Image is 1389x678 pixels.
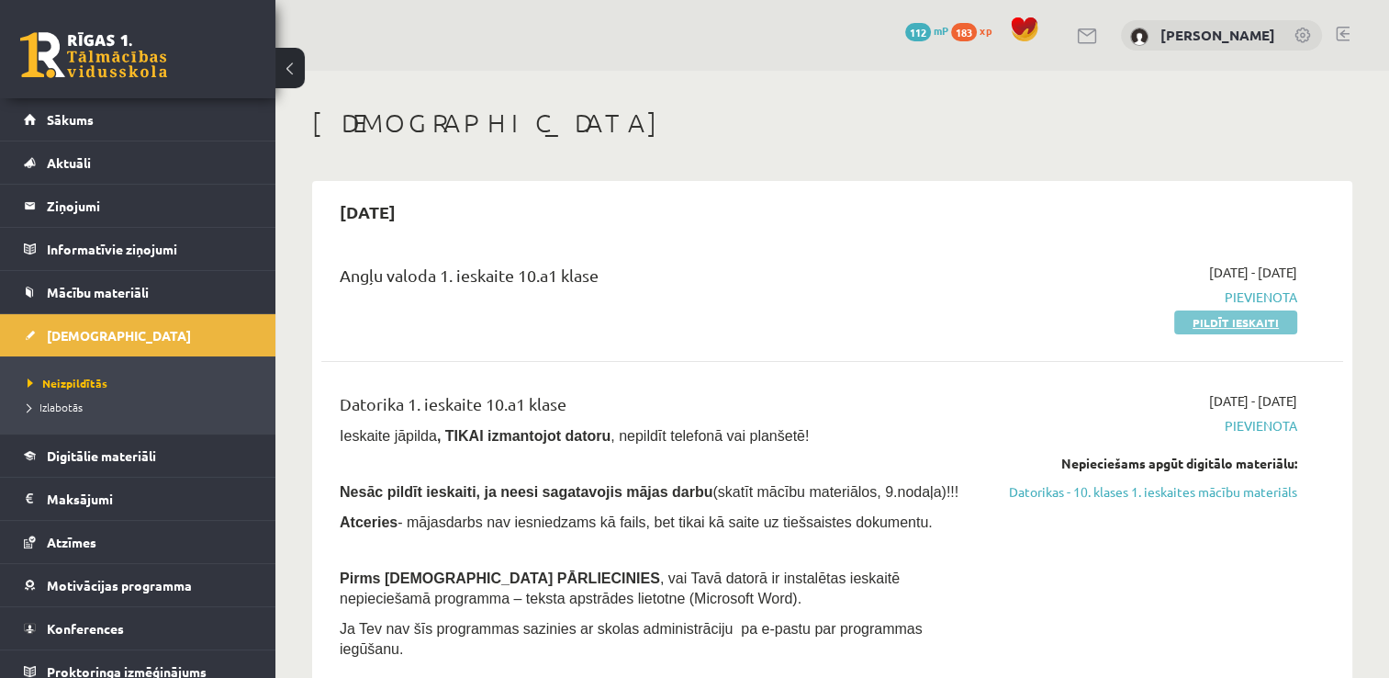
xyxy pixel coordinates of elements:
legend: Maksājumi [47,478,252,520]
span: Aktuāli [47,154,91,171]
span: - mājasdarbs nav iesniedzams kā fails, bet tikai kā saite uz tiešsaistes dokumentu. [340,514,933,530]
span: Mācību materiāli [47,284,149,300]
a: Aktuāli [24,141,252,184]
a: Izlabotās [28,399,257,415]
a: Informatīvie ziņojumi [24,228,252,270]
span: Digitālie materiāli [47,447,156,464]
span: Pirms [DEMOGRAPHIC_DATA] PĀRLIECINIES [340,571,660,586]
span: Ieskaite jāpilda , nepildīt telefonā vai planšetē! [340,428,809,444]
div: Angļu valoda 1. ieskaite 10.a1 klase [340,263,969,297]
span: 112 [905,23,931,41]
span: Neizpildītās [28,376,107,390]
a: 112 mP [905,23,948,38]
a: [DEMOGRAPHIC_DATA] [24,314,252,356]
span: , vai Tavā datorā ir instalētas ieskaitē nepieciešamā programma – teksta apstrādes lietotne (Micr... [340,571,900,606]
span: Izlabotās [28,400,83,414]
span: Konferences [47,620,124,637]
span: 183 [951,23,977,41]
span: [DEMOGRAPHIC_DATA] [47,327,191,344]
a: Rīgas 1. Tālmācības vidusskola [20,32,167,78]
span: Ja Tev nav šīs programmas sazinies ar skolas administrāciju pa e-pastu par programmas iegūšanu. [340,621,923,657]
span: Atzīmes [47,534,96,550]
a: Digitālie materiāli [24,435,252,477]
a: Datorikas - 10. klases 1. ieskaites mācību materiāls [996,482,1297,502]
a: Sākums [24,98,252,141]
a: Ziņojumi [24,185,252,227]
a: [PERSON_NAME] [1160,26,1275,44]
span: Motivācijas programma [47,577,192,593]
span: mP [934,23,948,38]
img: Kristija Kalniņa [1130,28,1148,46]
a: Atzīmes [24,521,252,563]
h1: [DEMOGRAPHIC_DATA] [312,107,1352,139]
h2: [DATE] [321,190,414,233]
span: [DATE] - [DATE] [1209,263,1297,282]
a: Konferences [24,607,252,650]
a: 183 xp [951,23,1001,38]
span: Pievienota [996,288,1297,307]
a: Mācību materiāli [24,271,252,313]
div: Nepieciešams apgūt digitālo materiālu: [996,454,1297,473]
legend: Ziņojumi [47,185,252,227]
span: [DATE] - [DATE] [1209,391,1297,411]
a: Neizpildītās [28,375,257,391]
span: Pievienota [996,416,1297,435]
span: xp [980,23,991,38]
a: Motivācijas programma [24,564,252,606]
a: Pildīt ieskaiti [1174,311,1297,334]
span: Nesāc pildīt ieskaiti, ja neesi sagatavojis mājas darbu [340,484,712,500]
legend: Informatīvie ziņojumi [47,228,252,270]
span: Sākums [47,111,94,128]
a: Maksājumi [24,478,252,520]
b: , TIKAI izmantojot datoru [437,428,610,444]
b: Atceries [340,514,398,530]
div: Datorika 1. ieskaite 10.a1 klase [340,391,969,425]
span: (skatīt mācību materiālos, 9.nodaļa)!!! [712,484,958,500]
